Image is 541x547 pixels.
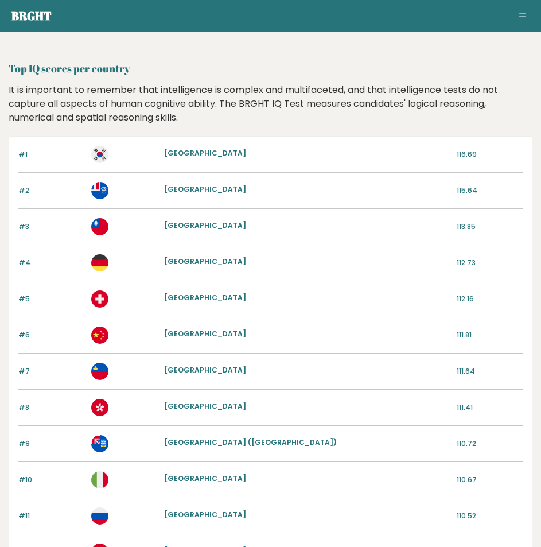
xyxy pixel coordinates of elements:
a: [GEOGRAPHIC_DATA] [164,474,246,483]
p: 110.72 [457,439,523,449]
a: [GEOGRAPHIC_DATA] [164,329,246,339]
p: #1 [18,149,84,160]
img: tw.svg [91,218,108,235]
img: cn.svg [91,327,108,344]
a: [GEOGRAPHIC_DATA] [164,184,246,194]
p: #11 [18,511,84,521]
img: ch.svg [91,290,108,308]
a: [GEOGRAPHIC_DATA] [164,365,246,375]
p: 115.64 [457,185,523,196]
a: [GEOGRAPHIC_DATA] [164,220,246,230]
p: #6 [18,330,84,340]
p: #5 [18,294,84,304]
p: #4 [18,258,84,268]
img: it.svg [91,471,108,488]
p: #8 [18,402,84,413]
p: 111.81 [457,330,523,340]
p: 111.41 [457,402,523,413]
a: [GEOGRAPHIC_DATA] [164,148,246,158]
a: [GEOGRAPHIC_DATA] ([GEOGRAPHIC_DATA]) [164,437,337,447]
img: kr.svg [91,146,108,163]
p: 112.73 [457,258,523,268]
a: [GEOGRAPHIC_DATA] [164,257,246,266]
a: Brght [11,8,52,24]
img: ru.svg [91,507,108,525]
p: #3 [18,222,84,232]
button: Toggle navigation [516,9,530,23]
a: [GEOGRAPHIC_DATA] [164,401,246,411]
p: #7 [18,366,84,377]
img: de.svg [91,254,108,271]
p: #9 [18,439,84,449]
h2: Top IQ scores per country [9,61,532,76]
a: [GEOGRAPHIC_DATA] [164,510,246,519]
div: It is important to remember that intelligence is complex and multifaceted, and that intelligence ... [5,83,537,125]
p: 112.16 [457,294,523,304]
p: 111.64 [457,366,523,377]
p: 116.69 [457,149,523,160]
img: fk.svg [91,435,108,452]
img: tf.svg [91,182,108,199]
p: 110.52 [457,511,523,521]
img: hk.svg [91,399,108,416]
p: #10 [18,475,84,485]
p: 113.85 [457,222,523,232]
a: [GEOGRAPHIC_DATA] [164,293,246,302]
p: #2 [18,185,84,196]
p: 110.67 [457,475,523,485]
img: li.svg [91,363,108,380]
